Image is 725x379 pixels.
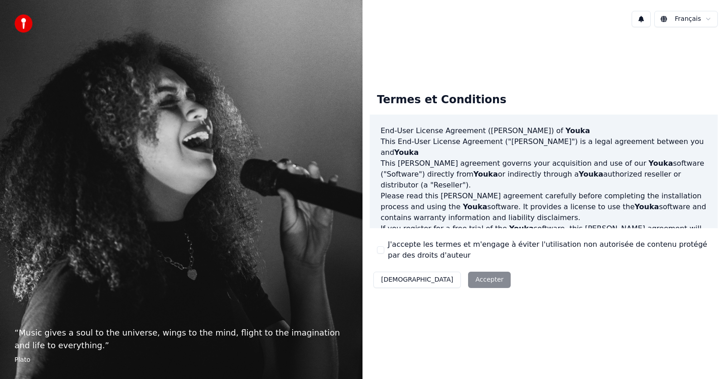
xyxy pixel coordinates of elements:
button: [DEMOGRAPHIC_DATA] [373,272,461,288]
p: “ Music gives a soul to the universe, wings to the mind, flight to the imagination and life to ev... [14,326,348,352]
span: Youka [579,170,603,178]
span: Youka [565,126,590,135]
p: If you register for a free trial of the software, this [PERSON_NAME] agreement will also govern t... [381,223,707,267]
span: Youka [509,224,534,233]
p: This End-User License Agreement ("[PERSON_NAME]") is a legal agreement between you and [381,136,707,158]
h3: End-User License Agreement ([PERSON_NAME]) of [381,125,707,136]
span: Youka [474,170,498,178]
p: Please read this [PERSON_NAME] agreement carefully before completing the installation process and... [381,191,707,223]
label: J'accepte les termes et m'engage à éviter l'utilisation non autorisée de contenu protégé par des ... [388,239,710,261]
footer: Plato [14,355,348,365]
span: Youka [394,148,419,157]
span: Youka [634,202,659,211]
span: Youka [463,202,487,211]
p: This [PERSON_NAME] agreement governs your acquisition and use of our software ("Software") direct... [381,158,707,191]
span: Youka [648,159,673,168]
img: youka [14,14,33,33]
div: Termes et Conditions [370,86,513,115]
